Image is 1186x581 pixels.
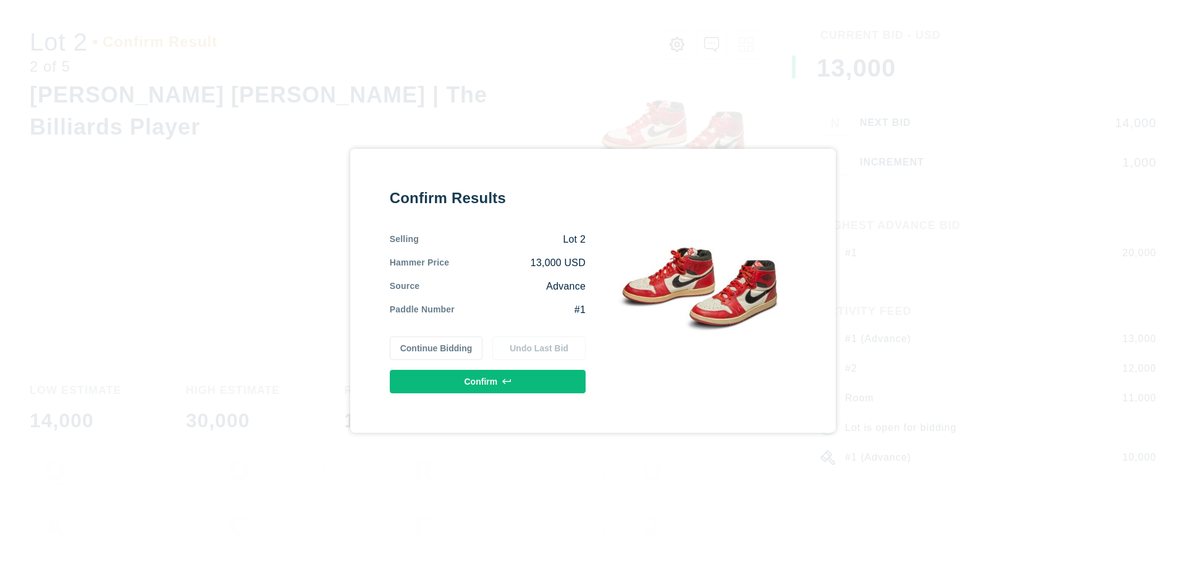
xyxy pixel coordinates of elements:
[390,303,455,317] div: Paddle Number
[390,256,450,270] div: Hammer Price
[390,188,586,208] div: Confirm Results
[390,336,483,360] button: Continue Bidding
[390,280,420,293] div: Source
[419,233,586,246] div: Lot 2
[390,370,586,393] button: Confirm
[449,256,586,270] div: 13,000 USD
[492,336,586,360] button: Undo Last Bid
[390,233,419,246] div: Selling
[419,280,586,293] div: Advance
[455,303,586,317] div: #1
